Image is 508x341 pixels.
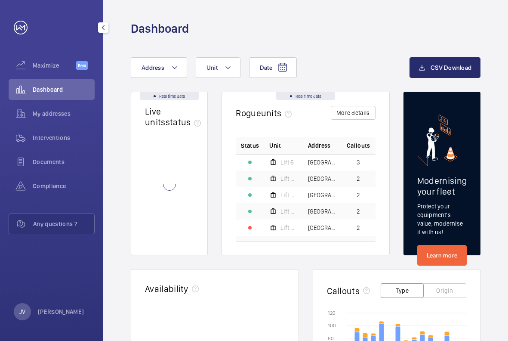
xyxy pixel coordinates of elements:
[33,85,95,94] span: Dashboard
[280,176,298,182] span: Lift 31- Dining Block (Goods/Dumbwaiter)
[33,109,95,118] span: My addresses
[328,322,336,329] text: 100
[19,307,25,316] p: JV
[423,283,466,298] button: Origin
[33,182,95,190] span: Compliance
[166,117,205,127] span: status
[249,57,297,78] button: Date
[269,141,281,150] span: Unit
[357,159,360,165] span: 3
[280,159,294,165] span: Lift 6
[206,64,218,71] span: Unit
[347,141,370,150] span: Callouts
[308,225,336,231] span: [GEOGRAPHIC_DATA][PERSON_NAME]
[280,225,298,231] span: Lift 21 Stanford Wing
[260,64,272,71] span: Date
[426,115,458,161] img: marketing-card.svg
[308,141,330,150] span: Address
[417,245,467,266] a: Learn more
[308,192,336,198] span: [GEOGRAPHIC_DATA] - [STREET_ADDRESS]
[327,285,360,296] h2: Callouts
[431,64,471,71] span: CSV Download
[417,202,467,236] p: Protect your equipment's value, modernise it with us!
[33,61,76,70] span: Maximize
[328,310,336,316] text: 120
[33,220,94,228] span: Any questions ?
[33,133,95,142] span: Interventions
[261,108,296,118] span: units
[131,57,187,78] button: Address
[142,64,164,71] span: Address
[38,307,84,316] p: [PERSON_NAME]
[131,21,189,37] h1: Dashboard
[280,192,298,198] span: Lift 29- QCCH (RH) Building 101]
[76,61,88,70] span: Beta
[308,159,336,165] span: [GEOGRAPHIC_DATA] - [GEOGRAPHIC_DATA]
[357,192,360,198] span: 2
[331,106,376,120] button: More details
[280,208,298,214] span: Lift 23- [GEOGRAPHIC_DATA] Block (Passenger)
[357,176,360,182] span: 2
[145,283,188,294] h2: Availability
[236,108,295,118] h2: Rogue
[140,92,199,100] div: Real time data
[381,283,424,298] button: Type
[241,141,259,150] p: Status
[308,208,336,214] span: [GEOGRAPHIC_DATA] - [GEOGRAPHIC_DATA]
[357,225,360,231] span: 2
[33,158,95,166] span: Documents
[357,208,360,214] span: 2
[417,175,467,197] h2: Modernising your fleet
[409,57,480,78] button: CSV Download
[145,106,204,127] h2: Live units
[196,57,240,78] button: Unit
[308,176,336,182] span: [GEOGRAPHIC_DATA] - [GEOGRAPHIC_DATA]
[276,92,335,100] div: Real time data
